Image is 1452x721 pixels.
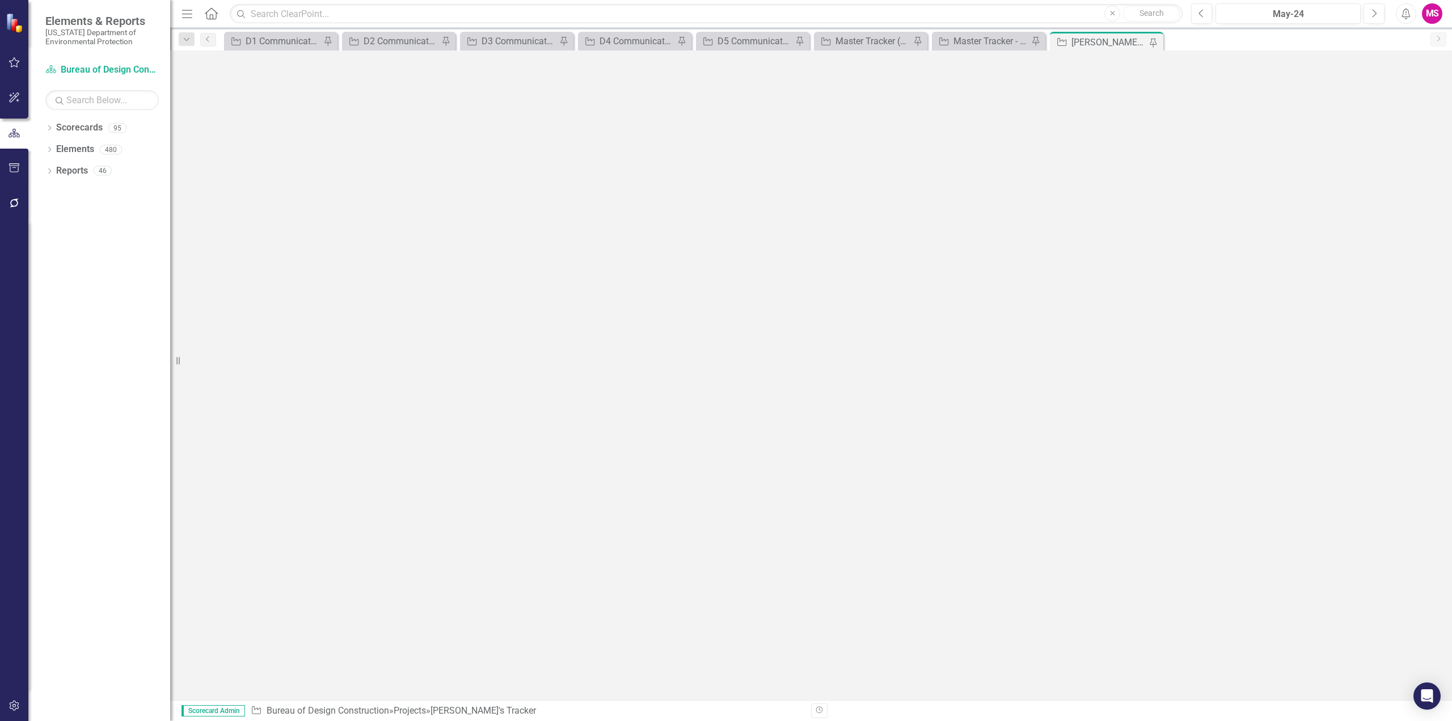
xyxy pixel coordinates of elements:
a: Reports [56,165,88,178]
div: 95 [108,123,126,133]
div: Master Tracker (External) [835,34,910,48]
a: D2 Communications Tracker [345,34,438,48]
button: Search [1123,6,1180,22]
a: Elements [56,143,94,156]
div: D1 Communications Tracker [246,34,320,48]
div: [PERSON_NAME]'s Tracker [430,705,536,716]
div: D2 Communications Tracker [364,34,438,48]
img: ClearPoint Strategy [6,13,26,33]
input: Search ClearPoint... [230,4,1183,24]
div: » » [251,705,803,718]
a: Master Tracker (External) [817,34,910,48]
a: D5 Communications Tracker [699,34,792,48]
input: Search Below... [45,90,159,110]
div: D4 Communications Tracker [600,34,674,48]
span: Search [1139,9,1164,18]
span: Elements & Reports [45,14,159,28]
div: D5 Communications Tracker [717,34,792,48]
a: Bureau of Design Construction [45,64,159,77]
a: Bureau of Design Construction [267,705,389,716]
a: D3 Communications Tracker [463,34,556,48]
a: Master Tracker - Current User [935,34,1028,48]
a: Projects [394,705,426,716]
button: May-24 [1215,3,1361,24]
div: D3 Communications Tracker [482,34,556,48]
div: [PERSON_NAME]'s Tracker [1071,35,1146,49]
div: May-24 [1219,7,1357,21]
div: 480 [100,145,122,154]
a: D1 Communications Tracker [227,34,320,48]
span: Scorecard Admin [181,705,245,716]
small: [US_STATE] Department of Environmental Protection [45,28,159,47]
div: Master Tracker - Current User [953,34,1028,48]
button: MS [1422,3,1442,24]
a: D4 Communications Tracker [581,34,674,48]
div: Open Intercom Messenger [1413,682,1441,710]
a: Scorecards [56,121,103,134]
div: 46 [94,166,112,176]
